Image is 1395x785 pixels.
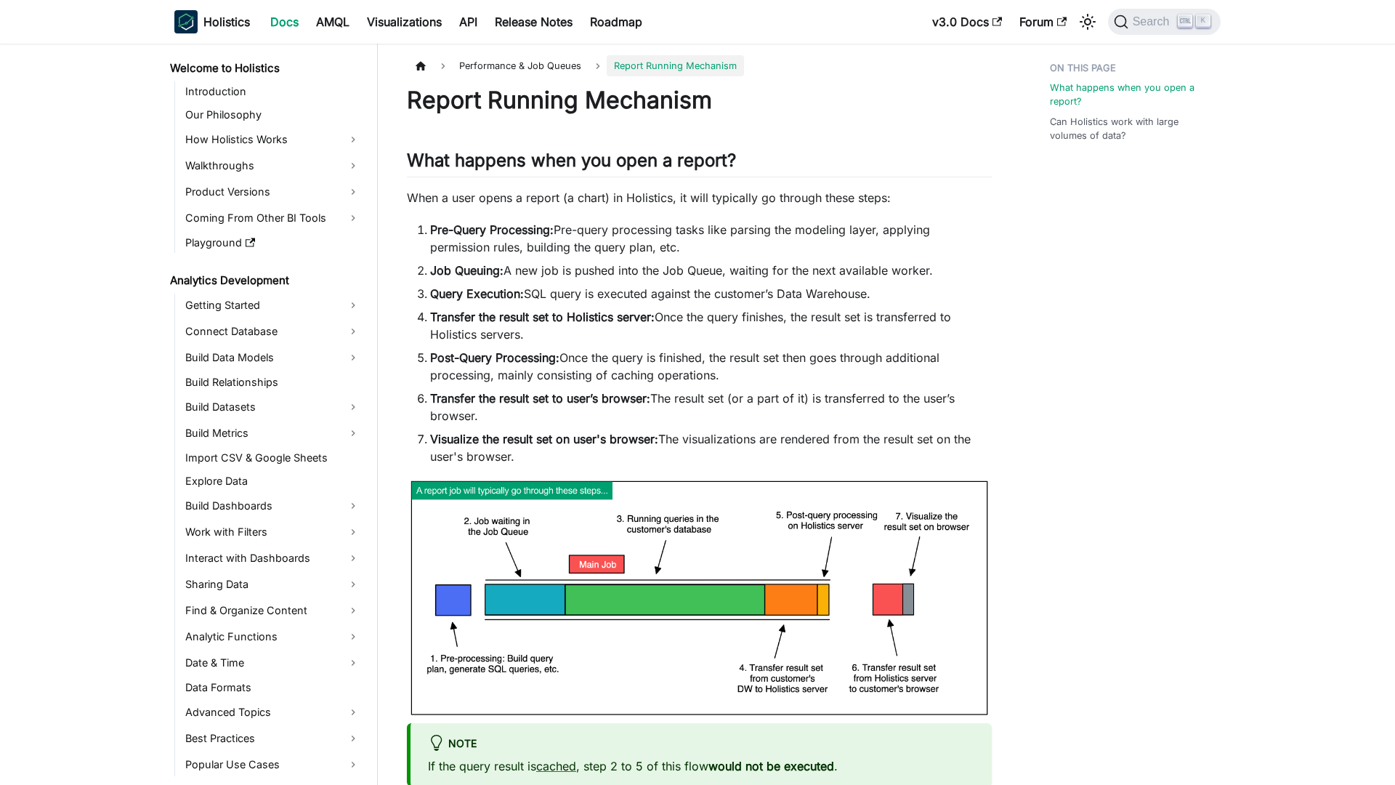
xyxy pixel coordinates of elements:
[181,599,365,622] a: Find & Organize Content
[181,753,365,776] a: Popular Use Cases
[181,471,365,491] a: Explore Data
[430,310,655,324] strong: Transfer the result set to Holistics server:
[1050,81,1212,108] a: What happens when you open a report?
[181,448,365,468] a: Import CSV & Google Sheets
[430,350,559,365] strong: Post-Query Processing:
[181,547,365,570] a: Interact with Dashboards
[923,10,1011,33] a: v3.0 Docs
[708,759,834,773] strong: would not be executed
[181,395,365,419] a: Build Datasets
[407,55,434,76] a: Home page
[181,372,365,392] a: Build Relationships
[174,10,250,33] a: HolisticsHolistics
[181,651,365,675] a: Date & Time
[452,55,589,76] span: Performance & Job Queues
[358,10,450,33] a: Visualizations
[181,701,365,724] a: Advanced Topics
[430,286,524,301] strong: Query Execution:
[181,494,365,518] a: Build Dashboards
[1128,15,1178,28] span: Search
[581,10,651,33] a: Roadmap
[181,727,365,750] a: Best Practices
[181,206,365,230] a: Coming From Other BI Tools
[1108,9,1221,35] button: Search (Ctrl+K)
[181,154,365,177] a: Walkthroughs
[430,262,992,279] li: A new job is pushed into the Job Queue, waiting for the next available worker.
[1076,10,1099,33] button: Switch between dark and light mode (currently light mode)
[1050,115,1212,142] a: Can Holistics work with large volumes of data?
[166,270,365,291] a: Analytics Development
[307,10,358,33] a: AMQL
[1196,15,1210,28] kbd: K
[428,757,974,775] p: If the query result is , step 2 to 5 of this flow .
[262,10,307,33] a: Docs
[181,233,365,253] a: Playground
[166,58,365,78] a: Welcome to Holistics
[203,13,250,31] b: Holistics
[430,390,992,424] li: The result set (or a part of it) is transferred to the user’s browser.
[430,430,992,465] li: The visualizations are rendered from the result set on the user's browser.
[181,346,365,369] a: Build Data Models
[430,391,650,406] strong: Transfer the result set to user’s browser:
[407,86,992,115] h1: Report Running Mechanism
[430,222,554,237] strong: Pre-Query Processing:
[428,735,974,754] div: Note
[450,10,486,33] a: API
[181,294,365,317] a: Getting Started
[430,285,992,302] li: SQL query is executed against the customer’s Data Warehouse.
[181,520,365,544] a: Work with Filters
[430,308,992,343] li: Once the query finishes, the result set is transferred to Holistics servers.
[181,320,365,343] a: Connect Database
[181,677,365,698] a: Data Formats
[174,10,198,33] img: Holistics
[430,263,504,278] strong: Job Queuing:
[430,432,658,446] strong: Visualize the result set on user's browser:
[430,349,992,384] li: Once the query is finished, the result set then goes through additional processing, mainly consis...
[181,625,365,648] a: Analytic Functions
[607,55,744,76] span: Report Running Mechanism
[486,10,581,33] a: Release Notes
[181,128,365,151] a: How Holistics Works
[181,81,365,102] a: Introduction
[160,44,378,785] nav: Docs sidebar
[407,55,992,76] nav: Breadcrumbs
[536,759,576,773] a: cached
[1011,10,1075,33] a: Forum
[181,422,365,445] a: Build Metrics
[407,189,992,206] p: When a user opens a report (a chart) in Holistics, it will typically go through these steps:
[181,105,365,125] a: Our Philosophy
[407,150,992,177] h2: What happens when you open a report?
[181,180,365,204] a: Product Versions
[181,573,365,596] a: Sharing Data
[430,221,992,256] li: Pre-query processing tasks like parsing the modeling layer, applying permission rules, building t...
